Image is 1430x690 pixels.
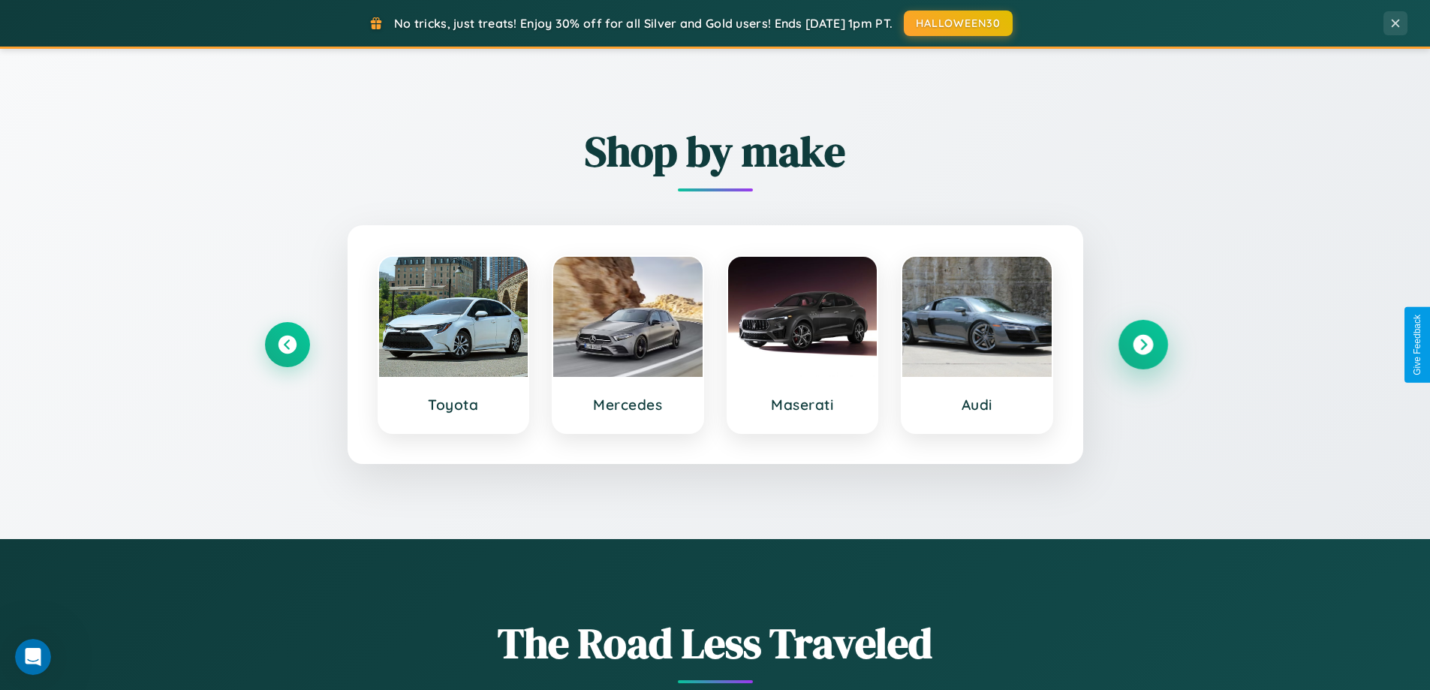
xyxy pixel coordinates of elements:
div: Give Feedback [1412,315,1422,375]
h3: Toyota [394,396,513,414]
h3: Maserati [743,396,863,414]
iframe: Intercom live chat [15,639,51,675]
h3: Audi [917,396,1037,414]
h2: Shop by make [265,122,1166,180]
h3: Mercedes [568,396,688,414]
button: HALLOWEEN30 [904,11,1013,36]
span: No tricks, just treats! Enjoy 30% off for all Silver and Gold users! Ends [DATE] 1pm PT. [394,16,893,31]
h1: The Road Less Traveled [265,614,1166,672]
